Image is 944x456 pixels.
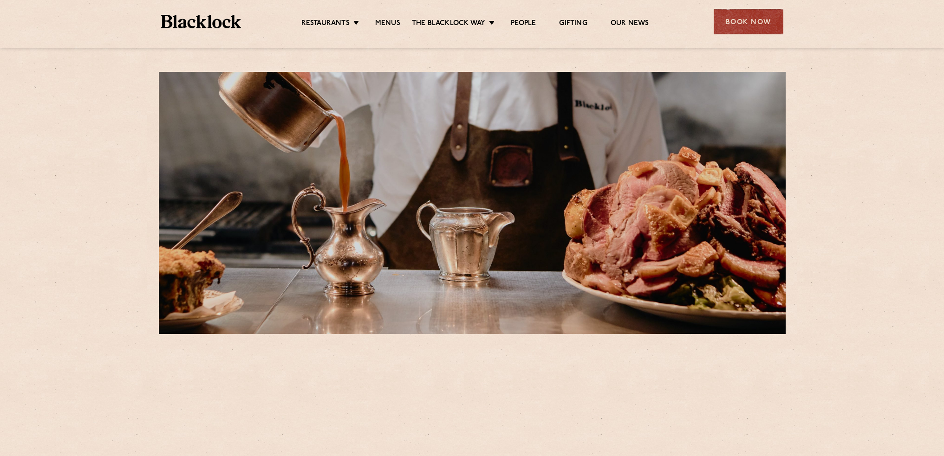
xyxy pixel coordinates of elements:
a: Gifting [559,19,587,29]
a: Restaurants [301,19,350,29]
a: Our News [611,19,649,29]
div: Book Now [714,9,783,34]
a: Menus [375,19,400,29]
img: BL_Textured_Logo-footer-cropped.svg [161,15,241,28]
a: The Blacklock Way [412,19,485,29]
a: People [511,19,536,29]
